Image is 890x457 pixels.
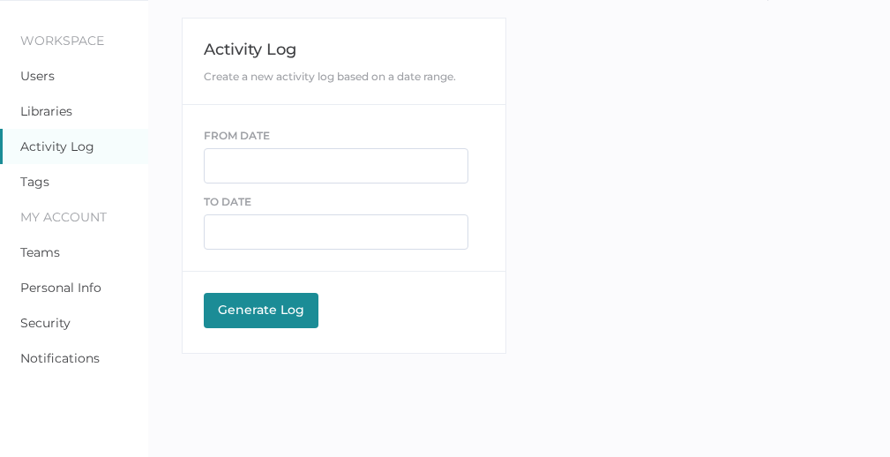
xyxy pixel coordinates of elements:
a: Security [20,315,71,331]
button: Generate Log [204,293,318,328]
a: Libraries [20,103,72,119]
a: Teams [20,244,60,260]
a: Personal Info [20,280,101,296]
a: Users [20,68,55,84]
span: FROM DATE [204,129,270,142]
span: TO DATE [204,195,251,208]
div: Create a new activity log based on a date range. [204,70,483,83]
a: Tags [20,174,49,190]
div: Generate Log [213,302,310,318]
a: Notifications [20,350,100,366]
div: Activity Log [204,40,483,59]
a: Activity Log [20,139,94,154]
